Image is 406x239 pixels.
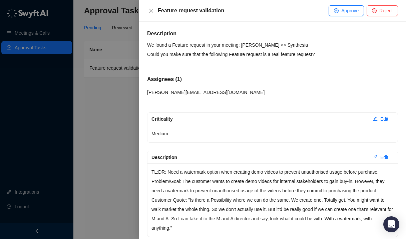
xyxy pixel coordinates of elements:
[373,155,378,159] span: edit
[367,5,398,16] button: Reject
[151,167,394,177] p: TL;DR: Need a watermark option when creating demo videos to prevent unauthorised usage before pur...
[151,177,394,195] p: Problem/Goal: The customer wants to create demo videos for internal stakeholders to gain buy-in. ...
[158,7,329,15] div: Feature request validation
[151,129,394,138] p: Medium
[379,7,393,14] span: Reject
[334,8,339,13] span: check-circle
[147,75,398,83] h5: Assignees ( 1 )
[373,116,378,121] span: edit
[147,30,398,38] h5: Description
[147,7,155,15] button: Close
[329,5,364,16] button: Approve
[151,154,368,161] div: Description
[147,90,265,95] span: [PERSON_NAME][EMAIL_ADDRESS][DOMAIN_NAME]
[151,195,394,233] p: Customer Quote: "Is there a Possibility where we can do the same. We create one. Totally get. You...
[341,7,359,14] span: Approve
[383,216,399,232] div: Open Intercom Messenger
[148,8,154,13] span: close
[380,154,388,161] span: Edit
[147,40,398,59] p: We found a Feature request in your meeting: [PERSON_NAME] <> Synthesia Could you make sure that t...
[368,114,394,124] button: Edit
[151,115,368,123] div: Criticality
[372,8,377,13] span: stop
[380,115,388,123] span: Edit
[368,152,394,163] button: Edit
